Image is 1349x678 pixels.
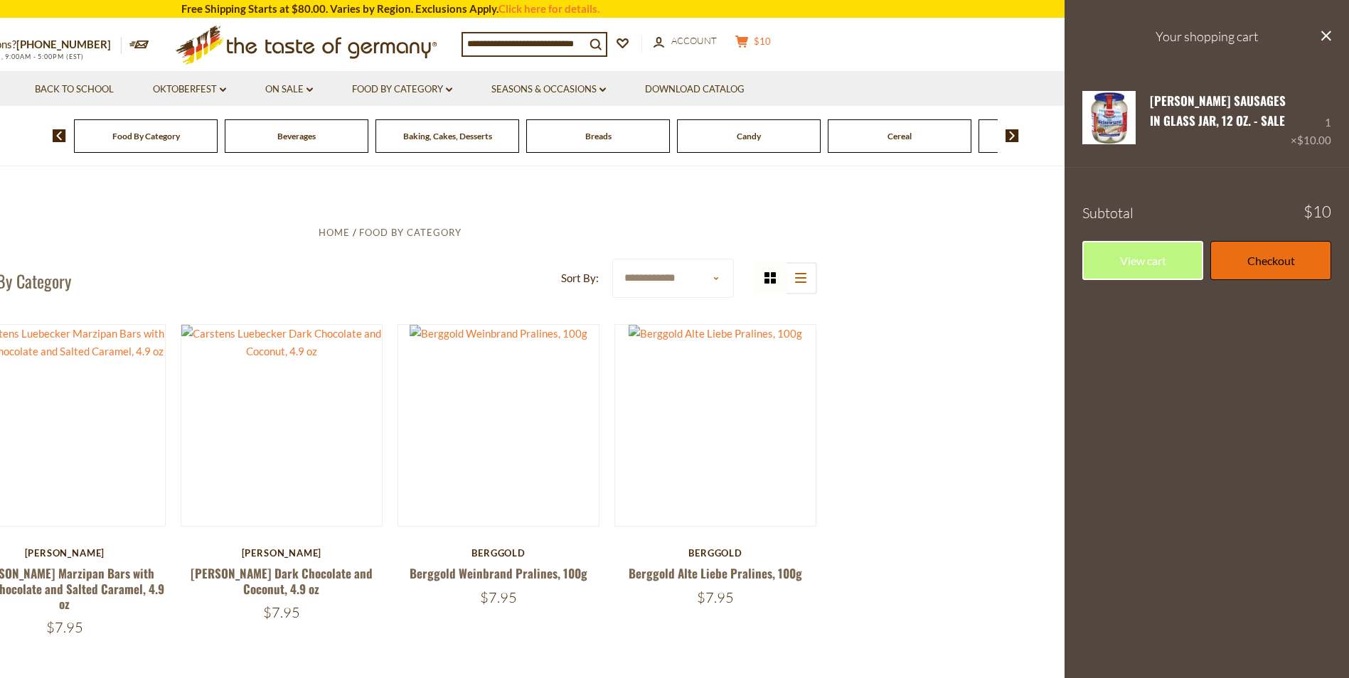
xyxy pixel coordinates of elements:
[480,588,517,606] span: $7.95
[277,131,316,141] a: Beverages
[697,588,734,606] span: $7.95
[1210,241,1331,280] a: Checkout
[1303,204,1331,220] span: $10
[398,547,600,559] div: Berggold
[191,564,373,597] a: [PERSON_NAME] Dark Chocolate and Coconut, 4.9 oz
[112,131,180,141] a: Food By Category
[181,547,383,559] div: [PERSON_NAME]
[737,131,761,141] a: Candy
[359,227,462,238] a: Food By Category
[16,38,111,50] a: [PHONE_NUMBER]
[1291,91,1331,149] div: 1 ×
[46,618,83,636] span: $7.95
[1150,92,1286,129] a: [PERSON_NAME] Sausages in glass jar, 12 oz. - SALE
[1082,204,1134,222] span: Subtotal
[319,227,350,238] a: Home
[35,82,114,97] a: Back to School
[754,36,771,47] span: $10
[53,129,66,142] img: previous arrow
[629,325,802,343] img: Berggold Alte Liebe Pralines, 100g
[645,82,745,97] a: Download Catalog
[654,33,717,49] a: Account
[265,82,313,97] a: On Sale
[1082,91,1136,144] img: Meica Weisswurst Sausages in glass jar, 12 oz. - SALE
[561,269,599,287] label: Sort By:
[491,82,606,97] a: Seasons & Occasions
[498,2,599,15] a: Click here for details.
[403,131,492,141] a: Baking, Cakes, Desserts
[263,603,300,621] span: $7.95
[1297,134,1331,146] span: $10.00
[629,564,802,582] a: Berggold Alte Liebe Pralines, 100g
[1082,91,1136,149] a: Meica Weisswurst Sausages in glass jar, 12 oz. - SALE
[153,82,226,97] a: Oktoberfest
[1082,241,1203,280] a: View cart
[671,35,717,46] span: Account
[614,547,817,559] div: Berggold
[410,564,587,582] a: Berggold Weinbrand Pralines, 100g
[352,82,452,97] a: Food By Category
[887,131,912,141] a: Cereal
[585,131,612,141] a: Breads
[1006,129,1019,142] img: next arrow
[181,325,383,360] img: Carstens Luebecker Dark Chocolate and Coconut, 4.9 oz
[410,325,587,343] img: Berggold Weinbrand Pralines, 100g
[732,35,774,53] button: $10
